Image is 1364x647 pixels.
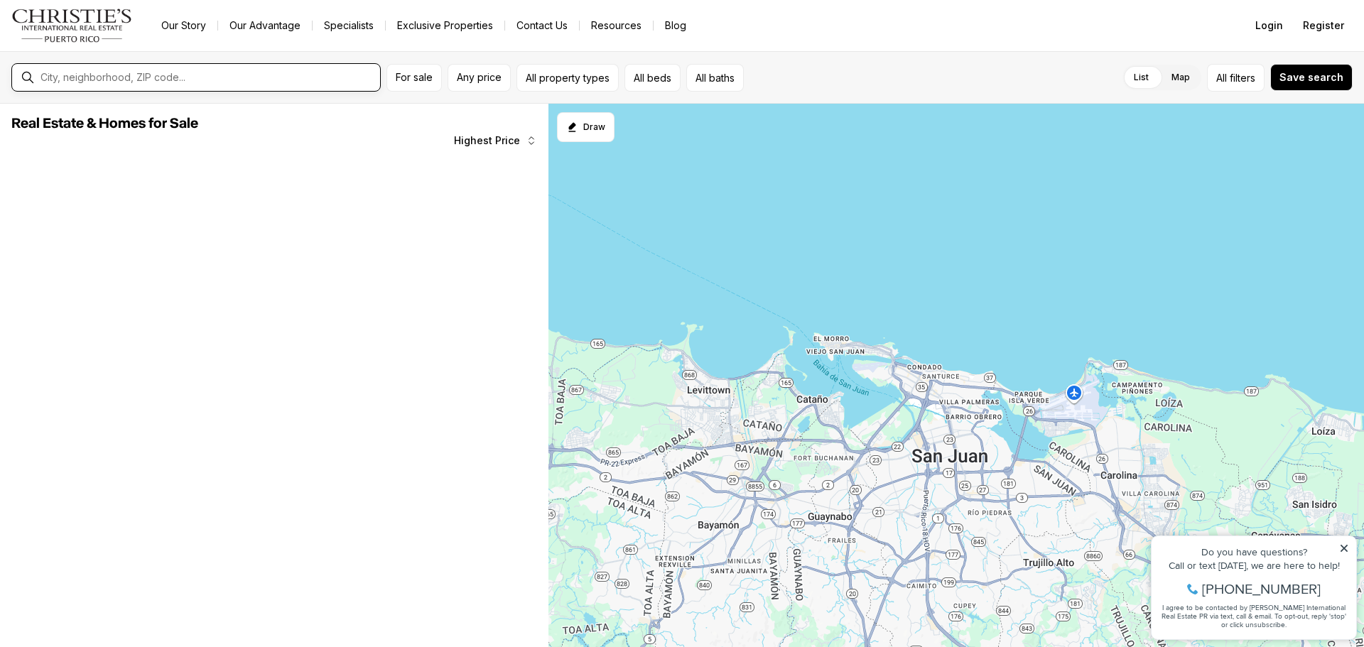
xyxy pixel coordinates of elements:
[445,126,546,155] button: Highest Price
[11,9,133,43] img: logo
[1247,11,1292,40] button: Login
[624,64,681,92] button: All beds
[580,16,653,36] a: Resources
[1207,64,1265,92] button: Allfilters
[1279,72,1343,83] span: Save search
[313,16,385,36] a: Specialists
[15,32,205,42] div: Do you have questions?
[218,16,312,36] a: Our Advantage
[150,16,217,36] a: Our Story
[18,87,202,114] span: I agree to be contacted by [PERSON_NAME] International Real Estate PR via text, call & email. To ...
[1303,20,1344,31] span: Register
[505,16,579,36] button: Contact Us
[457,72,502,83] span: Any price
[386,64,442,92] button: For sale
[1294,11,1353,40] button: Register
[454,135,520,146] span: Highest Price
[1216,70,1227,85] span: All
[448,64,511,92] button: Any price
[1160,65,1201,90] label: Map
[15,45,205,55] div: Call or text [DATE], we are here to help!
[1122,65,1160,90] label: List
[686,64,744,92] button: All baths
[557,112,615,142] button: Start drawing
[58,67,177,81] span: [PHONE_NUMBER]
[1270,64,1353,91] button: Save search
[386,16,504,36] a: Exclusive Properties
[654,16,698,36] a: Blog
[1255,20,1283,31] span: Login
[516,64,619,92] button: All property types
[396,72,433,83] span: For sale
[11,116,198,131] span: Real Estate & Homes for Sale
[1230,70,1255,85] span: filters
